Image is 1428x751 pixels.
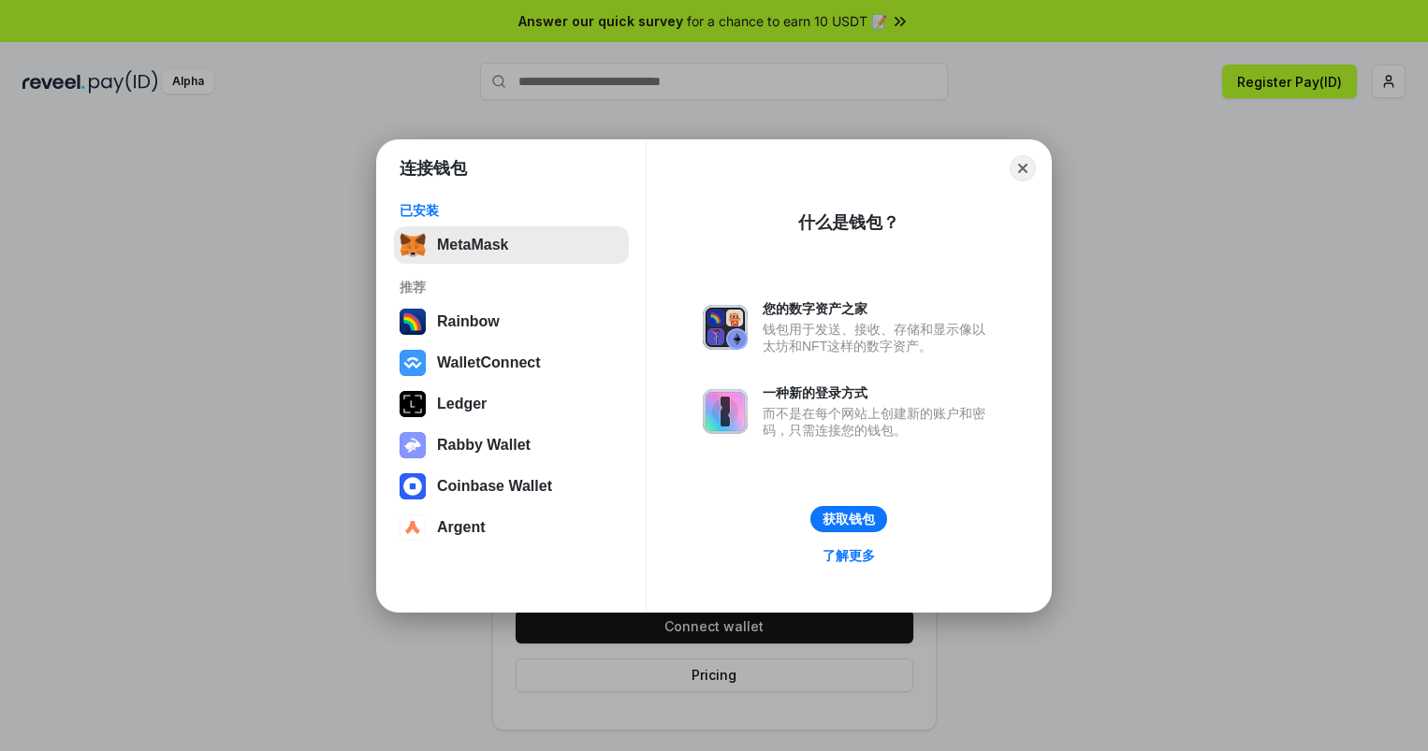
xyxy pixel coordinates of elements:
button: Coinbase Wallet [394,468,629,505]
a: 了解更多 [811,543,886,568]
div: Rabby Wallet [437,437,531,454]
div: 而不是在每个网站上创建新的账户和密码，只需连接您的钱包。 [763,405,995,439]
h1: 连接钱包 [400,157,467,180]
div: 什么是钱包？ [798,211,899,234]
div: 钱包用于发送、接收、存储和显示像以太坊和NFT这样的数字资产。 [763,321,995,354]
img: svg+xml,%3Csvg%20fill%3D%22none%22%20height%3D%2233%22%20viewBox%3D%220%200%2035%2033%22%20width%... [400,232,426,258]
img: svg+xml,%3Csvg%20width%3D%2228%22%20height%3D%2228%22%20viewBox%3D%220%200%2028%2028%22%20fill%3D... [400,514,426,541]
button: Close [1010,155,1036,181]
button: MetaMask [394,226,629,264]
button: Argent [394,509,629,546]
img: svg+xml,%3Csvg%20width%3D%2228%22%20height%3D%2228%22%20viewBox%3D%220%200%2028%2028%22%20fill%3D... [400,473,426,499]
div: Rainbow [437,313,500,330]
div: Argent [437,519,486,536]
img: svg+xml,%3Csvg%20width%3D%2228%22%20height%3D%2228%22%20viewBox%3D%220%200%2028%2028%22%20fill%3D... [400,350,426,376]
button: 获取钱包 [810,506,887,532]
button: WalletConnect [394,344,629,382]
div: 您的数字资产之家 [763,300,995,317]
div: 推荐 [400,279,623,296]
div: 已安装 [400,202,623,219]
div: 获取钱包 [823,511,875,527]
img: svg+xml,%3Csvg%20xmlns%3D%22http%3A%2F%2Fwww.w3.org%2F2000%2Fsvg%22%20fill%3D%22none%22%20viewBox... [400,432,426,458]
img: svg+xml,%3Csvg%20xmlns%3D%22http%3A%2F%2Fwww.w3.org%2F2000%2Fsvg%22%20width%3D%2228%22%20height%3... [400,391,426,417]
button: Ledger [394,385,629,423]
div: 了解更多 [823,547,875,564]
div: WalletConnect [437,354,541,371]
div: MetaMask [437,237,508,253]
div: Coinbase Wallet [437,478,552,495]
img: svg+xml,%3Csvg%20xmlns%3D%22http%3A%2F%2Fwww.w3.org%2F2000%2Fsvg%22%20fill%3D%22none%22%20viewBox... [703,305,748,350]
div: Ledger [437,396,487,412]
div: 一种新的登录方式 [763,384,995,401]
img: svg+xml,%3Csvg%20width%3D%22120%22%20height%3D%22120%22%20viewBox%3D%220%200%20120%20120%22%20fil... [400,309,426,335]
button: Rainbow [394,303,629,340]
button: Rabby Wallet [394,426,629,464]
img: svg+xml,%3Csvg%20xmlns%3D%22http%3A%2F%2Fwww.w3.org%2F2000%2Fsvg%22%20fill%3D%22none%22%20viewBox... [703,389,748,434]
